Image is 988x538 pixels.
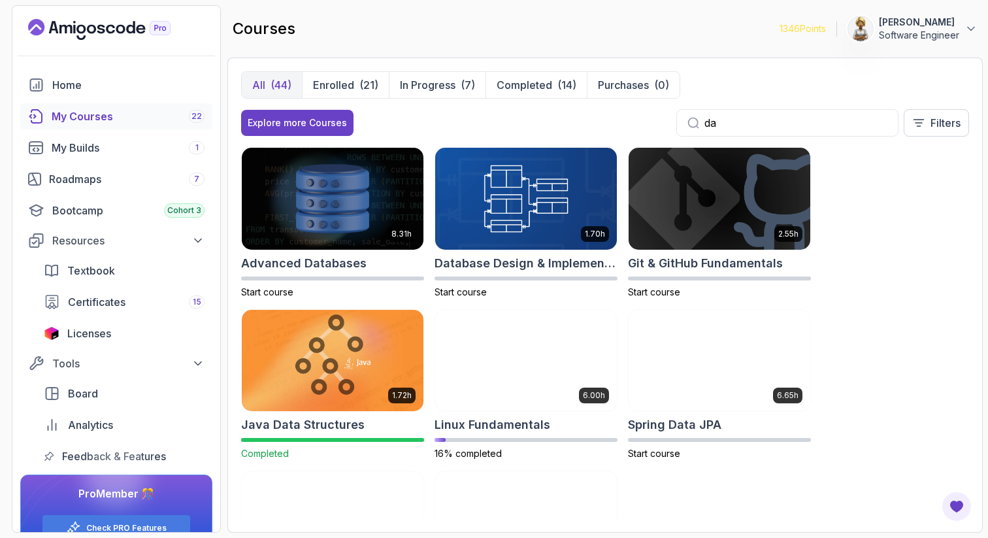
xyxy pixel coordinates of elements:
div: Tools [52,356,205,371]
p: 6.65h [777,390,799,401]
h2: Advanced Databases [241,254,367,273]
button: Explore more Courses [241,110,354,136]
img: Linux Fundamentals card [435,310,617,412]
p: Enrolled [313,77,354,93]
span: Analytics [68,417,113,433]
img: Advanced Databases card [242,148,423,250]
img: Spring Data JPA card [629,310,810,412]
button: Purchases(0) [587,72,680,98]
span: Start course [241,286,293,297]
div: Resources [52,233,205,248]
p: In Progress [400,77,455,93]
p: 6.00h [583,390,605,401]
span: 16% completed [435,448,502,459]
button: Open Feedback Button [941,491,972,522]
button: user profile image[PERSON_NAME]Software Engineer [848,16,978,42]
a: Java Data Structures card1.72hJava Data StructuresCompleted [241,309,424,461]
h2: courses [233,18,295,39]
a: roadmaps [20,166,212,192]
span: 1 [195,143,199,153]
input: Search... [704,115,887,131]
div: Home [52,77,205,93]
a: licenses [36,320,212,346]
button: Resources [20,229,212,252]
h2: Database Design & Implementation [435,254,617,273]
a: analytics [36,412,212,438]
div: (0) [654,77,669,93]
img: user profile image [848,16,873,41]
a: courses [20,103,212,129]
p: 1.72h [392,390,412,401]
p: 2.55h [778,229,799,239]
h2: Java Data Structures [241,416,365,434]
div: Bootcamp [52,203,205,218]
div: (14) [557,77,576,93]
a: Landing page [28,19,201,40]
a: board [36,380,212,407]
p: [PERSON_NAME] [879,16,959,29]
span: Start course [628,448,680,459]
p: All [252,77,265,93]
div: (21) [359,77,378,93]
h2: Spring Data JPA [628,416,721,434]
span: 22 [191,111,202,122]
span: Licenses [67,326,111,341]
span: Start course [435,286,487,297]
div: Explore more Courses [248,116,347,129]
p: 8.31h [391,229,412,239]
span: Cohort 3 [167,205,201,216]
p: Completed [497,77,552,93]
button: Completed(14) [486,72,587,98]
p: Purchases [598,77,649,93]
a: Check PRO Features [86,523,167,533]
a: feedback [36,443,212,469]
div: Roadmaps [49,171,205,187]
span: 7 [194,174,199,184]
div: (44) [271,77,291,93]
button: In Progress(7) [389,72,486,98]
p: Software Engineer [879,29,959,42]
span: Certificates [68,294,125,310]
img: Java Data Structures card [242,310,423,412]
div: (7) [461,77,475,93]
button: Enrolled(21) [302,72,389,98]
p: 1.70h [585,229,605,239]
h2: Linux Fundamentals [435,416,550,434]
span: Textbook [67,263,115,278]
button: Filters [904,109,969,137]
h2: Git & GitHub Fundamentals [628,254,783,273]
a: Linux Fundamentals card6.00hLinux Fundamentals16% completed [435,309,617,461]
a: certificates [36,289,212,315]
p: Filters [930,115,961,131]
span: 15 [193,297,201,307]
p: 1346 Points [780,22,826,35]
img: Database Design & Implementation card [435,148,617,250]
a: textbook [36,258,212,284]
button: All(44) [242,72,302,98]
div: My Courses [52,109,205,124]
a: bootcamp [20,197,212,224]
img: Git & GitHub Fundamentals card [629,148,810,250]
span: Board [68,386,98,401]
a: builds [20,135,212,161]
img: jetbrains icon [44,327,59,340]
span: Completed [241,448,289,459]
button: Tools [20,352,212,375]
span: Start course [628,286,680,297]
span: Feedback & Features [62,448,166,464]
div: My Builds [52,140,205,156]
a: home [20,72,212,98]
